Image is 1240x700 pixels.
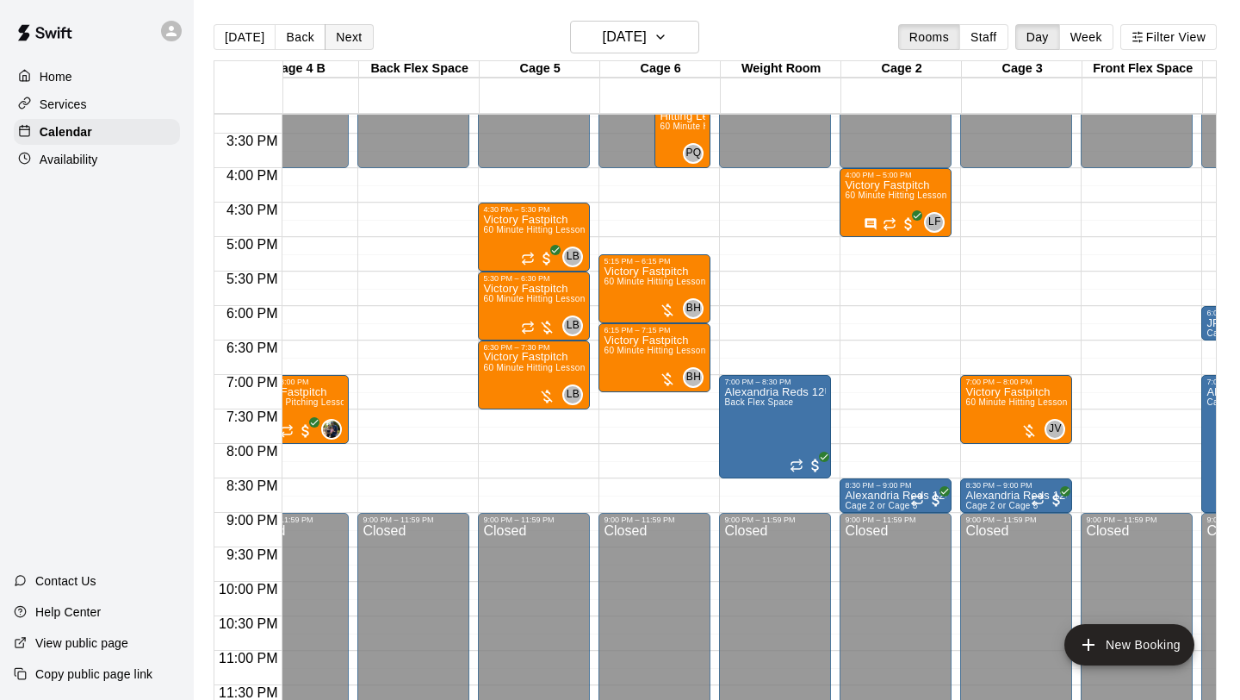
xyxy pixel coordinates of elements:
p: Help Center [35,603,101,621]
span: LB [567,317,580,334]
div: 8:30 PM – 9:00 PM [845,481,946,490]
button: Next [325,24,373,50]
div: 7:00 PM – 8:00 PM: 60 Minute Pitching Lesson (1:1) [237,375,349,444]
span: JV [1049,421,1062,438]
a: Services [14,91,180,117]
div: 8:30 PM – 9:00 PM [965,481,1067,490]
div: Back Flex Space [359,61,480,78]
span: LF [928,214,941,231]
span: LB [567,248,580,266]
button: add [1064,624,1194,666]
span: 10:00 PM [214,582,282,597]
a: Availability [14,147,180,172]
div: 4:30 PM – 5:30 PM: 60 Minute Hitting Lesson (1:1) [478,203,590,272]
span: 60 Minute Hitting Lesson (1:1) [604,277,727,286]
span: PQ [685,145,701,162]
div: Weight Room [721,61,841,78]
div: 9:00 PM – 11:59 PM [965,516,1067,524]
span: 60 Minute Pitching Lesson (1:1) [242,397,372,407]
div: 5:30 PM – 6:30 PM: 60 Minute Hitting Lesson (1:1) [478,272,590,341]
div: Cage 3 [962,61,1082,78]
img: Kenzee Alarcon [323,421,340,438]
span: Recurring event [1031,493,1045,507]
span: 7:00 PM [222,375,282,390]
span: 60 Minute Hitting Lesson (1:1) [604,346,727,355]
div: 9:00 PM – 11:59 PM [724,516,826,524]
span: Layla Burczak [569,247,583,267]
div: Front Flex Space [1082,61,1203,78]
div: Layla Burczak [562,247,583,267]
div: 6:15 PM – 7:15 PM: 60 Minute Hitting Lesson (1:1) [598,323,710,392]
div: 4:30 PM – 5:30 PM [483,205,585,214]
span: Recurring event [521,321,535,334]
div: 5:30 PM – 6:30 PM [483,274,585,283]
div: Kenzee Alarcon [321,419,342,440]
span: Layla Burczak [569,316,583,336]
div: 7:00 PM – 8:00 PM [965,378,1067,386]
p: Calendar [40,123,92,141]
span: Cage 2 or Cage 3 [845,501,917,510]
span: 5:00 PM [222,237,282,252]
span: Kenzee Alarcon [328,419,342,440]
span: BH [686,300,701,317]
span: Cage 2 or Cage 3 [965,501,1038,510]
span: LB [567,386,580,403]
button: Rooms [898,24,960,50]
span: Recurring event [521,252,535,266]
span: All customers have paid [900,216,917,233]
div: Layla Burczak [562,316,583,336]
div: Calendar [14,119,180,145]
span: Payton Quinonez [690,143,704,164]
p: Services [40,96,87,113]
div: Layla Burczak [562,384,583,405]
div: 9:00 PM – 11:59 PM [483,516,585,524]
button: [DATE] [570,21,699,53]
div: 5:15 PM – 6:15 PM [604,257,705,266]
span: All customers have paid [1048,491,1065,509]
div: 8:30 PM – 9:00 PM: Alexandria Reds 12U Teams [840,478,952,513]
span: 8:30 PM [222,478,282,493]
span: 60 Minute Hitting Lesson (1:1) [660,122,783,131]
p: Availability [40,151,98,168]
button: [DATE] [214,24,276,50]
div: 9:00 PM – 11:59 PM [363,516,464,524]
span: 3:30 PM [222,134,282,148]
button: Week [1059,24,1113,50]
div: 9:00 PM – 11:59 PM [242,516,344,524]
div: 5:15 PM – 6:15 PM: 60 Minute Hitting Lesson (1:1) [598,254,710,323]
span: 10:30 PM [214,616,282,631]
div: Jessica Vecchio [1045,419,1065,440]
div: Briana Harbison [683,298,704,319]
span: All customers have paid [297,422,314,440]
p: Home [40,68,72,85]
div: Cage 5 [480,61,600,78]
div: Cage 4 B [239,61,359,78]
span: Jessica Vecchio [1051,419,1065,440]
span: 4:30 PM [222,203,282,217]
span: Back Flex Space [724,397,793,407]
p: Copy public page link [35,666,152,683]
button: Back [275,24,325,50]
div: 4:00 PM – 5:00 PM: 60 Minute Hitting Lesson (1:1) [840,168,952,237]
span: 60 Minute Hitting Lesson (1:1) [845,191,968,200]
span: Cage 1 [1206,397,1236,407]
p: Contact Us [35,572,96,590]
span: All customers have paid [807,457,824,474]
h6: [DATE] [603,25,647,49]
span: Briana Harbison [690,367,704,388]
span: Briana Harbison [690,298,704,319]
span: Recurring event [910,493,924,507]
span: 6:30 PM [222,341,282,355]
span: BH [686,369,701,386]
div: 7:00 PM – 8:00 PM [242,378,344,386]
div: Payton Quinonez [683,143,704,164]
div: Home [14,64,180,90]
svg: Has notes [864,217,877,231]
span: All customers have paid [927,491,945,509]
p: View public page [35,634,128,652]
button: Filter View [1120,24,1217,50]
span: 11:30 PM [214,685,282,700]
div: Lacey Forster [924,212,945,233]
